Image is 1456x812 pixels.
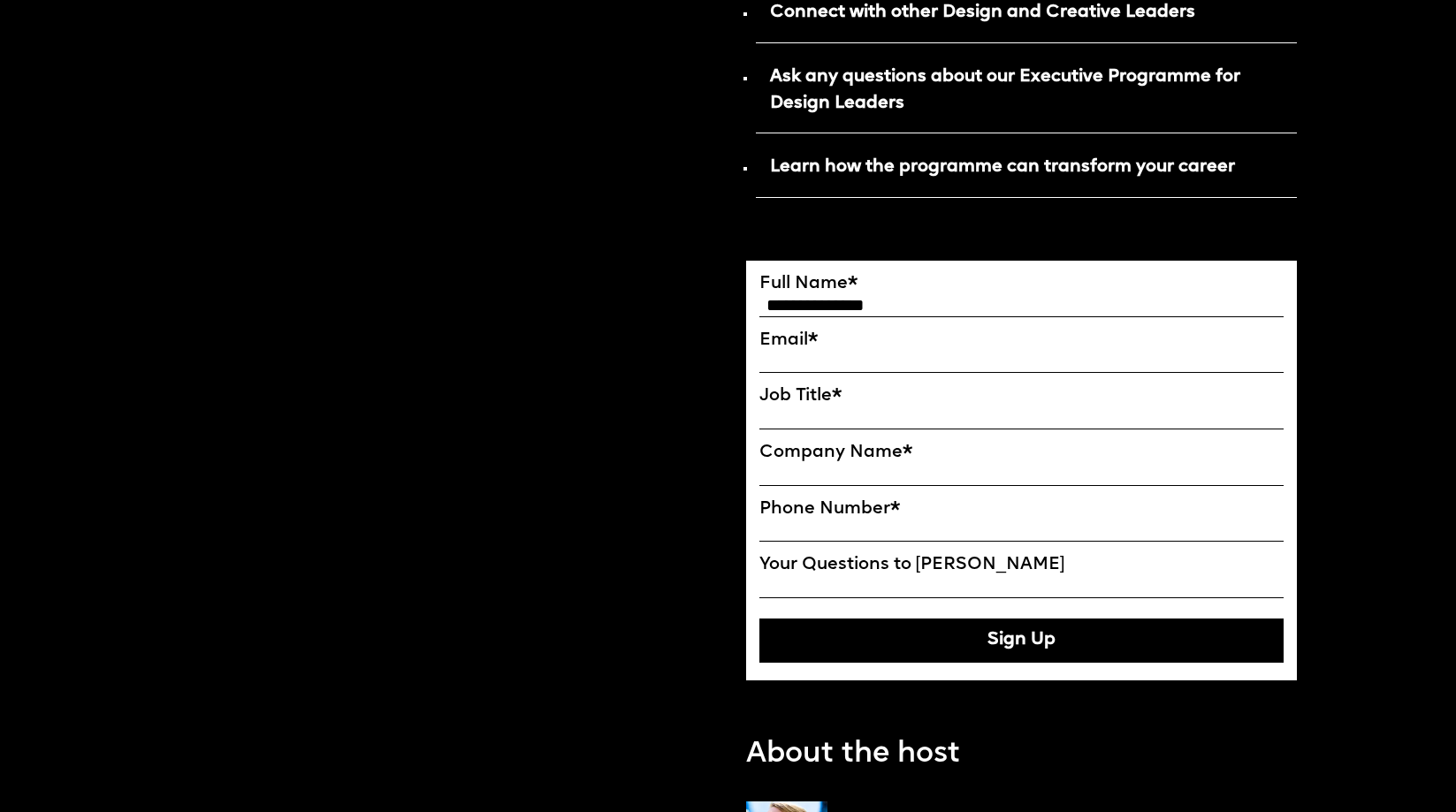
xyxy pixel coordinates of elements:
[759,386,1284,407] label: Job Title
[770,158,1235,176] strong: Learn how the programme can transform your career
[759,330,1284,352] label: Email
[759,499,1284,520] label: Phone Number*
[770,68,1240,112] strong: Ask any questions about our Executive Programme for Design Leaders
[746,732,960,776] p: About the host
[759,555,1284,576] label: Your Questions to [PERSON_NAME]
[770,4,1195,21] strong: Connect with other Design and Creative Leaders
[759,443,1284,464] label: Company Name
[759,274,1284,295] label: Full Name
[759,618,1284,663] button: Sign Up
